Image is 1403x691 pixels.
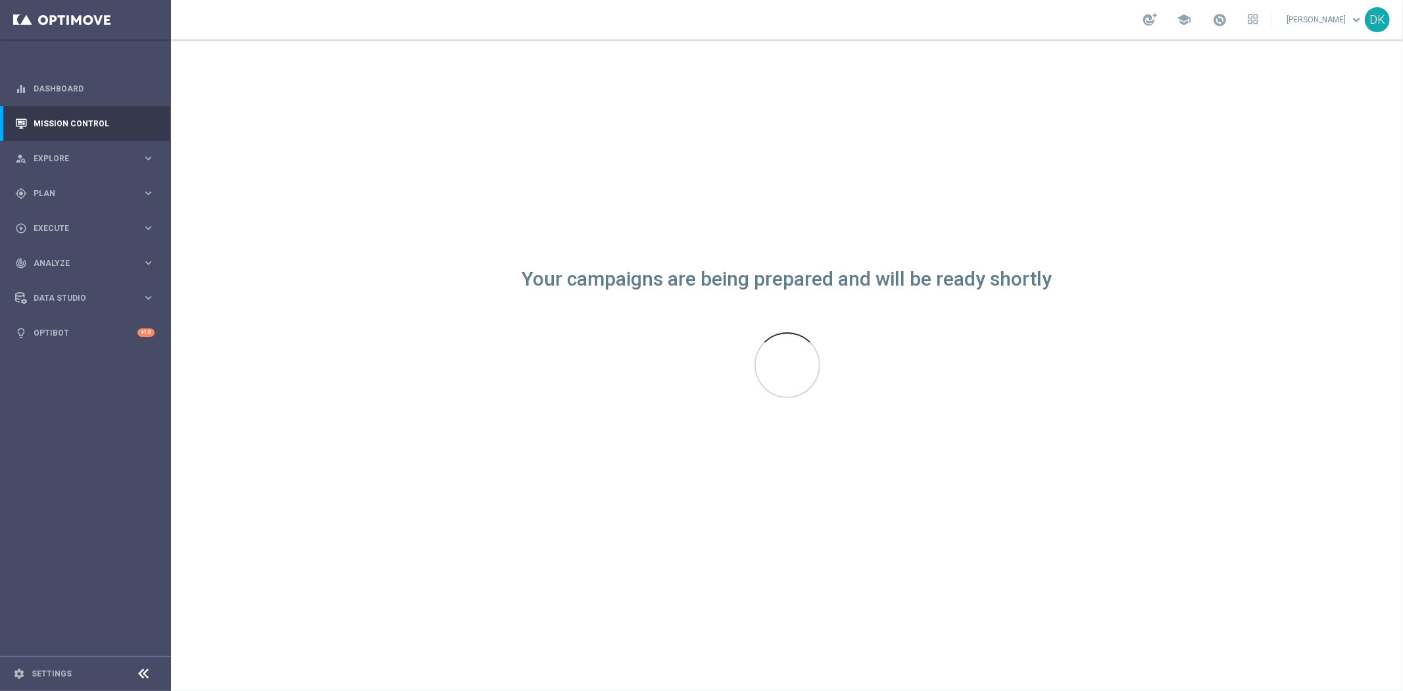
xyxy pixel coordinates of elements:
span: school [1177,13,1191,27]
div: Dashboard [15,71,155,106]
button: gps_fixed Plan keyboard_arrow_right [14,188,155,199]
button: person_search Explore keyboard_arrow_right [14,153,155,164]
i: track_changes [15,257,27,269]
div: Mission Control [15,106,155,141]
i: person_search [15,153,27,165]
i: lightbulb [15,327,27,339]
span: Data Studio [34,294,142,302]
button: lightbulb Optibot +10 [14,328,155,338]
div: Optibot [15,315,155,350]
i: play_circle_outline [15,222,27,234]
div: DK [1365,7,1390,32]
div: Plan [15,188,142,199]
i: keyboard_arrow_right [142,292,155,304]
a: Mission Control [34,106,155,141]
i: keyboard_arrow_right [142,257,155,269]
div: Execute [15,222,142,234]
i: settings [13,668,25,680]
span: Execute [34,224,142,232]
button: equalizer Dashboard [14,84,155,94]
div: +10 [137,328,155,337]
span: Plan [34,190,142,197]
button: Data Studio keyboard_arrow_right [14,293,155,303]
div: Your campaigns are being prepared and will be ready shortly [522,274,1052,285]
a: [PERSON_NAME]keyboard_arrow_down [1285,10,1365,30]
button: Mission Control [14,118,155,129]
i: keyboard_arrow_right [142,187,155,199]
div: Analyze [15,257,142,269]
span: Analyze [34,259,142,267]
i: keyboard_arrow_right [142,222,155,234]
a: Optibot [34,315,137,350]
div: Data Studio [15,292,142,304]
span: Explore [34,155,142,163]
span: keyboard_arrow_down [1349,13,1364,27]
button: play_circle_outline Execute keyboard_arrow_right [14,223,155,234]
i: gps_fixed [15,188,27,199]
a: Settings [32,670,72,678]
button: track_changes Analyze keyboard_arrow_right [14,258,155,269]
i: equalizer [15,83,27,95]
i: keyboard_arrow_right [142,152,155,165]
div: Explore [15,153,142,165]
a: Dashboard [34,71,155,106]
